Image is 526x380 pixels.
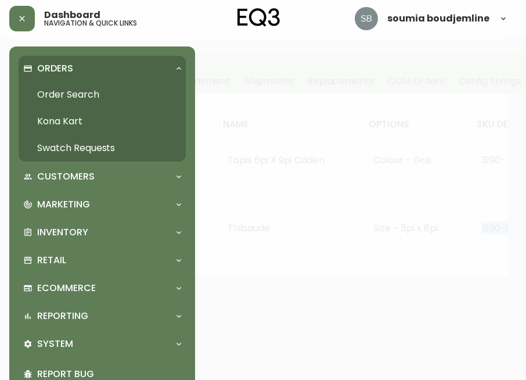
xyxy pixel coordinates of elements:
[19,331,186,357] div: System
[19,248,186,273] div: Retail
[19,164,186,189] div: Customers
[19,192,186,217] div: Marketing
[37,310,88,322] p: Reporting
[37,254,66,267] p: Retail
[19,108,186,135] a: Kona Kart
[44,10,100,20] span: Dashboard
[355,7,378,30] img: 83621bfd3c61cadf98040c636303d86a
[237,8,280,27] img: logo
[19,81,186,108] a: Order Search
[37,198,90,211] p: Marketing
[19,56,186,81] div: Orders
[37,62,73,75] p: Orders
[44,20,137,27] h5: navigation & quick links
[37,226,88,239] p: Inventory
[37,338,73,350] p: System
[37,282,96,295] p: Ecommerce
[19,303,186,329] div: Reporting
[387,14,489,23] span: soumia boudjemline
[19,220,186,245] div: Inventory
[19,135,186,162] a: Swatch Requests
[19,275,186,301] div: Ecommerce
[37,170,95,183] p: Customers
